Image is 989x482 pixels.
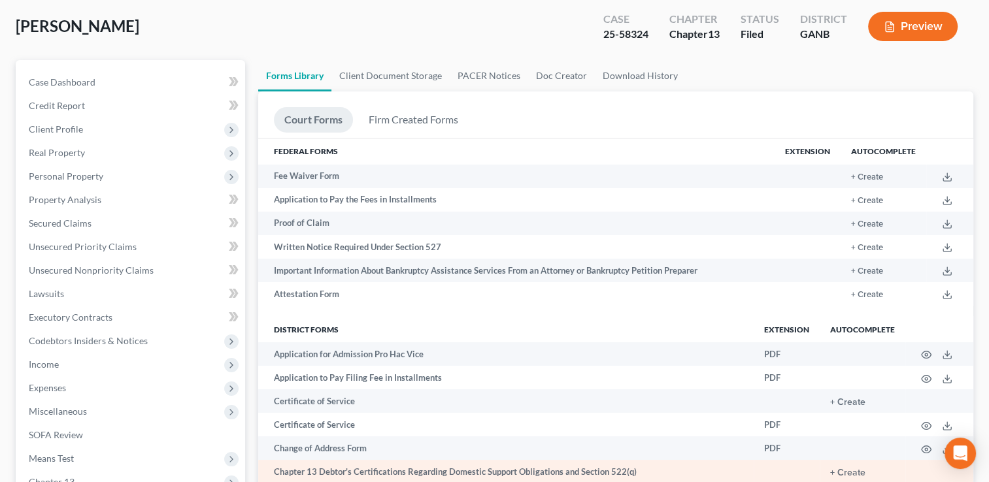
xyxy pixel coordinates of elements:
[358,107,469,133] a: Firm Created Forms
[29,429,83,440] span: SOFA Review
[18,235,245,259] a: Unsecured Priority Claims
[18,71,245,94] a: Case Dashboard
[258,235,775,259] td: Written Notice Required Under Section 527
[29,194,101,205] span: Property Analysis
[258,165,775,188] td: Fee Waiver Form
[851,220,883,229] button: + Create
[851,291,883,299] button: + Create
[18,306,245,329] a: Executory Contracts
[29,100,85,111] span: Credit Report
[868,12,958,41] button: Preview
[18,212,245,235] a: Secured Claims
[258,188,775,212] td: Application to Pay the Fees in Installments
[708,27,720,40] span: 13
[800,27,847,42] div: GANB
[29,359,59,370] span: Income
[820,316,905,342] th: Autocomplete
[830,468,865,477] button: + Create
[258,282,775,306] td: Attestation Form
[258,259,775,282] td: Important Information About Bankruptcy Assistance Services From an Attorney or Bankruptcy Petitio...
[754,342,820,366] td: PDF
[29,382,66,393] span: Expenses
[29,147,85,158] span: Real Property
[851,267,883,276] button: + Create
[851,197,883,205] button: + Create
[450,60,528,91] a: PACER Notices
[754,316,820,342] th: Extension
[258,316,754,342] th: District forms
[18,188,245,212] a: Property Analysis
[29,76,95,88] span: Case Dashboard
[16,16,139,35] span: [PERSON_NAME]
[754,413,820,436] td: PDF
[851,173,883,182] button: + Create
[258,413,754,436] td: Certificate of Service
[754,366,820,389] td: PDF
[258,436,754,460] td: Change of Address Form
[29,123,83,135] span: Client Profile
[258,138,775,165] th: Federal Forms
[29,406,87,417] span: Miscellaneous
[669,27,720,42] div: Chapter
[741,12,779,27] div: Status
[669,12,720,27] div: Chapter
[775,138,841,165] th: Extension
[258,212,775,235] td: Proof of Claim
[603,27,648,42] div: 25-58324
[528,60,595,91] a: Doc Creator
[29,170,103,182] span: Personal Property
[258,366,754,389] td: Application to Pay Filing Fee in Installments
[18,282,245,306] a: Lawsuits
[258,389,754,413] td: Certificate of Service
[29,312,112,323] span: Executory Contracts
[741,27,779,42] div: Filed
[29,265,154,276] span: Unsecured Nonpriority Claims
[595,60,686,91] a: Download History
[851,244,883,252] button: + Create
[603,12,648,27] div: Case
[945,438,976,469] div: Open Intercom Messenger
[29,335,148,346] span: Codebtors Insiders & Notices
[29,241,137,252] span: Unsecured Priority Claims
[18,259,245,282] a: Unsecured Nonpriority Claims
[29,453,74,464] span: Means Test
[18,94,245,118] a: Credit Report
[29,217,92,229] span: Secured Claims
[274,107,353,133] a: Court Forms
[800,12,847,27] div: District
[18,423,245,447] a: SOFA Review
[258,342,754,366] td: Application for Admission Pro Hac Vice
[258,60,331,91] a: Forms Library
[841,138,926,165] th: Autocomplete
[754,436,820,460] td: PDF
[331,60,450,91] a: Client Document Storage
[29,288,64,299] span: Lawsuits
[830,398,865,407] button: + Create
